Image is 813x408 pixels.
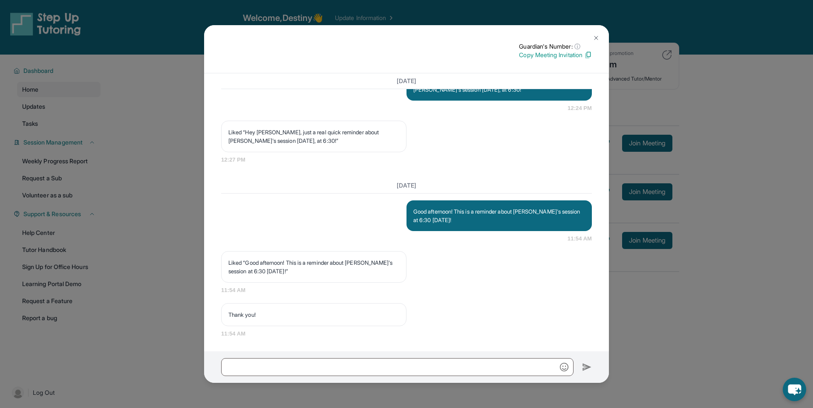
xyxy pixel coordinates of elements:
[574,42,580,51] span: ⓘ
[221,286,592,295] span: 11:54 AM
[568,234,592,243] span: 11:54 AM
[783,378,806,401] button: chat-button
[582,362,592,372] img: Send icon
[228,258,399,275] p: Liked “Good afternoon! This is a reminder about [PERSON_NAME]'s session at 6:30 [DATE]!”
[221,156,592,164] span: 12:27 PM
[560,363,568,371] img: Emoji
[221,77,592,85] h3: [DATE]
[584,51,592,59] img: Copy Icon
[519,51,592,59] p: Copy Meeting Invitation
[228,310,399,319] p: Thank you!
[228,128,399,145] p: Liked “Hey [PERSON_NAME], just a real quick reminder about [PERSON_NAME]'s session [DATE], at 6:30!”
[568,104,592,113] span: 12:24 PM
[413,207,585,224] p: Good afternoon! This is a reminder about [PERSON_NAME]'s session at 6:30 [DATE]!
[221,330,592,338] span: 11:54 AM
[593,35,600,41] img: Close Icon
[221,181,592,190] h3: [DATE]
[519,42,592,51] p: Guardian's Number:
